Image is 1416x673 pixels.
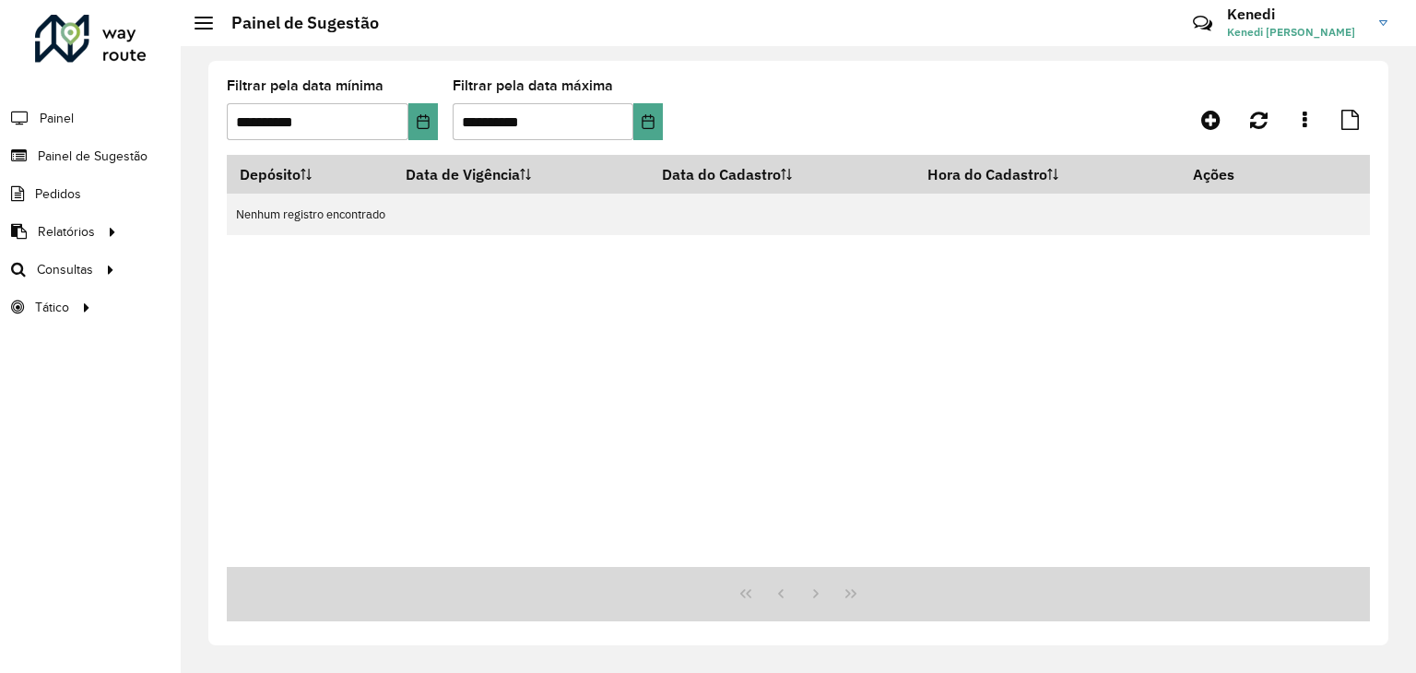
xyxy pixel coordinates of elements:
button: Choose Date [408,103,438,140]
span: Painel de Sugestão [38,147,147,166]
td: Nenhum registro encontrado [227,194,1370,235]
span: Tático [35,298,69,317]
th: Data do Cadastro [650,155,914,194]
th: Hora do Cadastro [914,155,1181,194]
th: Depósito [227,155,393,194]
span: Consultas [37,260,93,279]
th: Data de Vigência [393,155,650,194]
button: Choose Date [633,103,663,140]
label: Filtrar pela data máxima [453,75,613,97]
th: Ações [1181,155,1292,194]
span: Painel [40,109,74,128]
label: Filtrar pela data mínima [227,75,383,97]
h3: Kenedi [1227,6,1365,23]
span: Pedidos [35,184,81,204]
a: Contato Rápido [1183,4,1222,43]
h2: Painel de Sugestão [213,13,379,33]
span: Kenedi [PERSON_NAME] [1227,24,1365,41]
span: Relatórios [38,222,95,242]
